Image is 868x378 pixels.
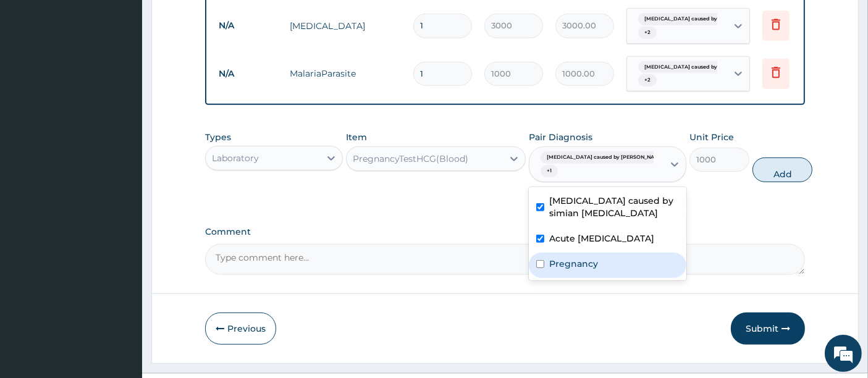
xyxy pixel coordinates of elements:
[353,153,468,165] div: PregnancyTestHCG(Blood)
[212,152,259,164] div: Laboratory
[529,131,592,143] label: Pair Diagnosis
[541,151,674,164] span: [MEDICAL_DATA] caused by [PERSON_NAME]...
[346,131,367,143] label: Item
[549,258,598,270] label: Pregnancy
[638,74,657,86] span: + 2
[689,131,734,143] label: Unit Price
[284,61,407,86] td: MalariaParasite
[64,69,208,85] div: Chat with us now
[549,195,679,219] label: [MEDICAL_DATA] caused by simian [MEDICAL_DATA]
[203,6,232,36] div: Minimize live chat window
[638,13,772,25] span: [MEDICAL_DATA] caused by [PERSON_NAME]...
[205,227,806,237] label: Comment
[731,313,805,345] button: Submit
[541,165,558,177] span: + 1
[205,132,231,143] label: Types
[6,249,235,292] textarea: Type your message and hit 'Enter'
[284,14,407,38] td: [MEDICAL_DATA]
[72,111,171,236] span: We're online!
[638,61,772,73] span: [MEDICAL_DATA] caused by [PERSON_NAME]...
[638,27,657,39] span: + 2
[752,157,812,182] button: Add
[213,62,284,85] td: N/A
[549,232,654,245] label: Acute [MEDICAL_DATA]
[213,14,284,37] td: N/A
[23,62,50,93] img: d_794563401_company_1708531726252_794563401
[205,313,276,345] button: Previous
